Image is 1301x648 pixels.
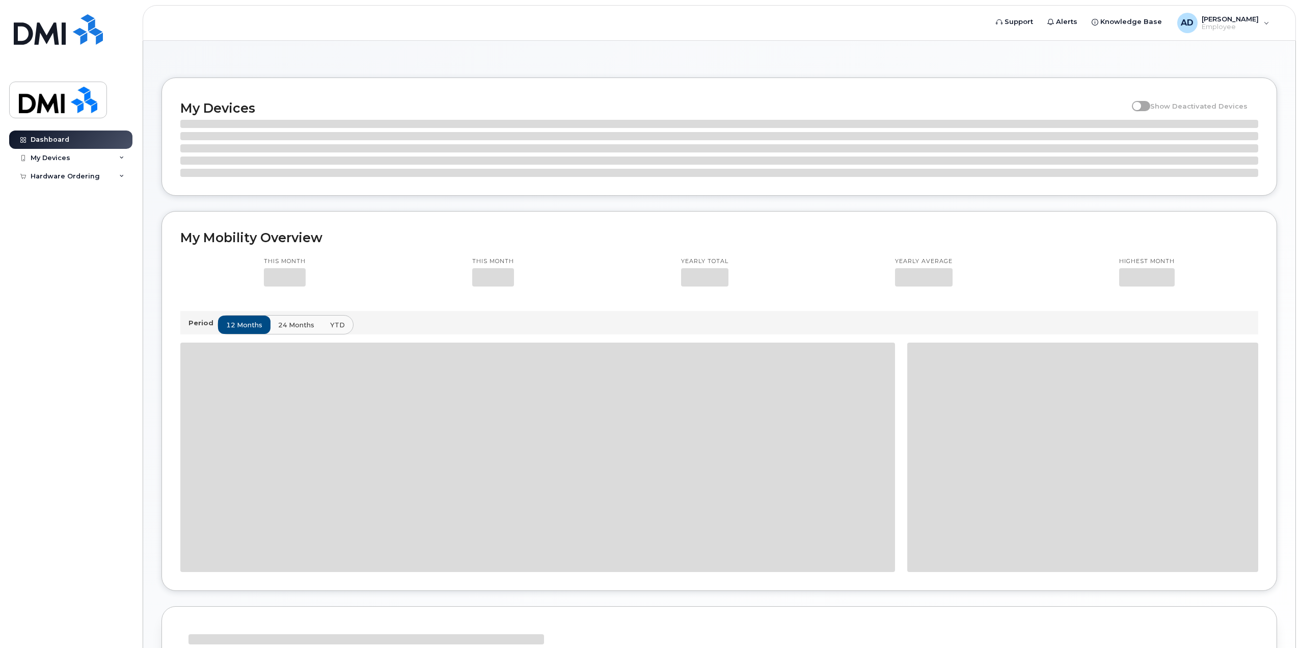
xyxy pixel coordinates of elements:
span: Show Deactivated Devices [1150,102,1248,110]
p: This month [264,257,306,266]
h2: My Devices [180,100,1127,116]
input: Show Deactivated Devices [1132,96,1140,105]
span: 24 months [278,320,314,330]
p: Yearly average [895,257,953,266]
p: Highest month [1119,257,1175,266]
p: Yearly total [681,257,728,266]
span: YTD [330,320,345,330]
h2: My Mobility Overview [180,230,1258,245]
p: Period [188,318,218,328]
p: This month [472,257,514,266]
